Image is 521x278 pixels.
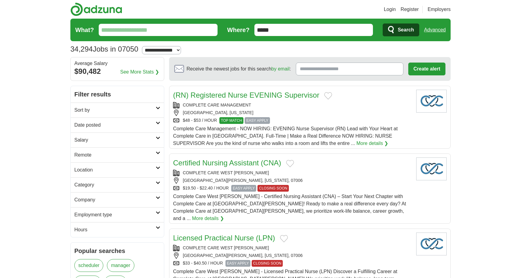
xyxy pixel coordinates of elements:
[173,126,398,146] span: Complete Care Management - NOW HIRING: EVENING Nurse Supervisor (RN) Lead with Your Heart at Comp...
[286,160,294,167] button: Add to favorite jobs
[74,166,156,174] h2: Location
[324,92,332,99] button: Add to favorite jobs
[70,44,93,55] span: 34,294
[74,226,156,233] h2: Hours
[74,151,156,159] h2: Remote
[280,235,288,242] button: Add to favorite jobs
[71,86,164,103] h2: Filter results
[231,185,256,192] span: EASY APPLY
[257,185,289,192] span: CLOSING SOON
[173,91,319,99] a: (RN) Registered Nurse EVENING Supervisor
[427,6,451,13] a: Employers
[71,192,164,207] a: Company
[245,117,270,124] span: EASY APPLY
[173,177,411,184] div: [GEOGRAPHIC_DATA][PERSON_NAME], [US_STATE], 07006
[383,23,419,36] button: Search
[271,66,290,71] a: by email
[74,61,160,66] div: Average Salary
[173,185,411,192] div: $19.50 - $22.40 / HOUR
[424,24,446,36] a: Advanced
[173,194,406,221] span: Complete Care West [PERSON_NAME] - Certified Nursing Assistant (CNA) – Start Your Next Chapter wi...
[173,117,411,124] div: $48 - $53 / HOUR
[70,45,138,53] h1: Jobs in 07050
[107,259,134,272] a: manager
[225,260,250,267] span: EASY APPLY
[71,162,164,177] a: Location
[74,246,160,255] h2: Popular searches
[173,245,411,251] div: COMPLETE CARE WEST [PERSON_NAME]
[356,140,388,147] a: More details ❯
[74,181,156,189] h2: Category
[173,252,411,259] div: [GEOGRAPHIC_DATA][PERSON_NAME], [US_STATE], 07006
[219,117,243,124] span: TOP MATCH
[120,68,159,76] a: See More Stats ❯
[75,25,94,34] label: What?
[173,159,281,167] a: Certified Nursing Assistant (CNA)
[173,110,411,116] div: [GEOGRAPHIC_DATA], [US_STATE]
[173,234,275,242] a: Licensed Practical Nurse (LPN)
[74,66,160,77] div: $90,482
[71,222,164,237] a: Hours
[384,6,396,13] a: Login
[186,65,291,73] span: Receive the newest jobs for this search :
[74,211,156,218] h2: Employment type
[71,117,164,132] a: Date posted
[70,2,122,16] img: Adzuna logo
[173,260,411,267] div: $33 - $40.50 / HOUR
[71,207,164,222] a: Employment type
[192,215,224,222] a: More details ❯
[71,103,164,117] a: Sort by
[398,24,414,36] span: Search
[74,136,156,144] h2: Salary
[227,25,250,34] label: Where?
[252,260,283,267] span: CLOSING SOON
[416,157,447,180] img: Company logo
[74,196,156,204] h2: Company
[401,6,419,13] a: Register
[71,147,164,162] a: Remote
[173,102,411,108] div: COMPLETE CARE MANAGEMENT
[416,233,447,255] img: Company logo
[173,170,411,176] div: COMPLETE CARE WEST [PERSON_NAME]
[71,177,164,192] a: Category
[71,132,164,147] a: Salary
[408,63,445,75] button: Create alert
[74,121,156,129] h2: Date posted
[416,90,447,113] img: Company logo
[74,259,103,272] a: scheduler
[74,107,156,114] h2: Sort by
